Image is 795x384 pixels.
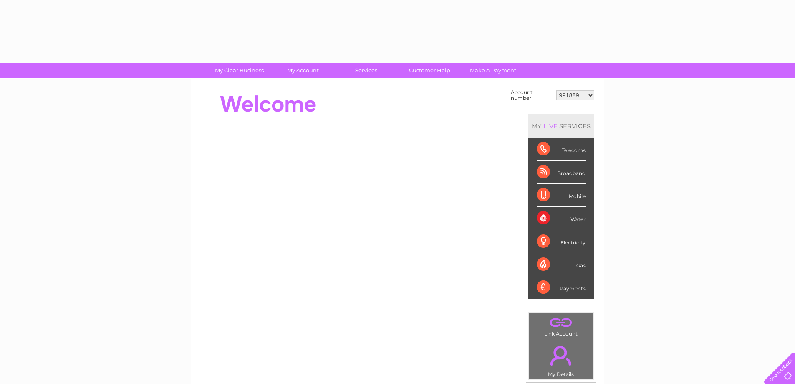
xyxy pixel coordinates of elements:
[509,87,554,103] td: Account number
[537,230,586,253] div: Electricity
[529,339,593,380] td: My Details
[542,122,559,130] div: LIVE
[537,184,586,207] div: Mobile
[537,138,586,161] div: Telecoms
[537,253,586,276] div: Gas
[205,63,274,78] a: My Clear Business
[529,313,593,339] td: Link Account
[459,63,527,78] a: Make A Payment
[537,276,586,299] div: Payments
[531,341,591,370] a: .
[332,63,401,78] a: Services
[395,63,464,78] a: Customer Help
[537,207,586,230] div: Water
[528,114,594,138] div: MY SERVICES
[531,315,591,330] a: .
[537,161,586,184] div: Broadband
[268,63,337,78] a: My Account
